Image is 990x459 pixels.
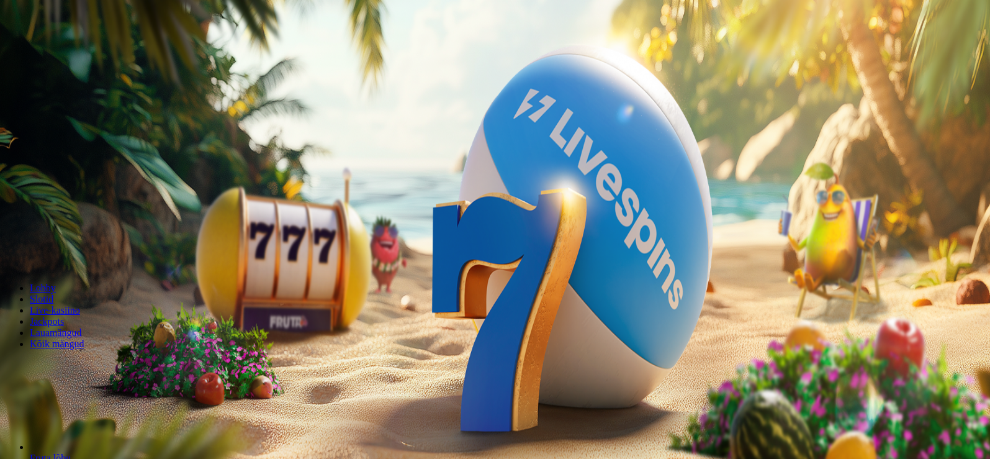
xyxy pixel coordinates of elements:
[30,294,53,304] a: Slotid
[30,316,64,327] a: Jackpots
[5,261,985,373] header: Lobby
[30,283,56,293] a: Lobby
[30,339,84,349] a: Kõik mängud
[5,261,985,350] nav: Lobby
[30,305,80,316] a: Live-kasiino
[30,327,82,338] a: Lauamängud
